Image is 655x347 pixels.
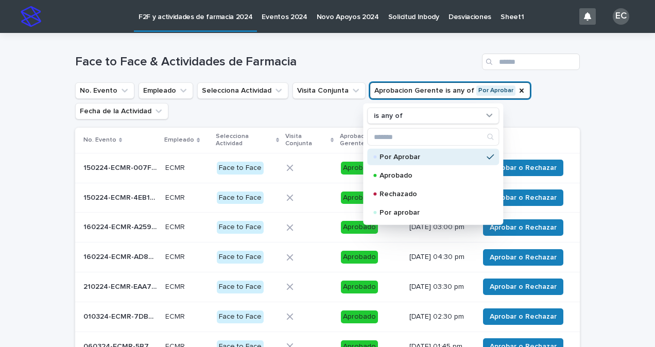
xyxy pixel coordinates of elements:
[292,82,366,99] button: Visita Conjunta
[217,281,264,293] div: Face to Face
[341,221,378,234] div: Aprobado
[341,251,378,264] div: Aprobado
[83,310,159,321] p: 010324-ECMR-7DB4C9
[217,251,264,264] div: Face to Face
[482,54,580,70] input: Search
[490,252,557,263] span: Aprobar o Rechazar
[368,129,498,145] input: Search
[165,221,187,232] p: ECMR
[483,219,563,236] button: Aprobar o Rechazar
[341,310,378,323] div: Aprobado
[83,221,159,232] p: 160224-ECMR-A2599A
[341,192,378,204] div: Aprobado
[380,190,482,198] p: Rechazado
[165,251,187,262] p: ECMR
[217,162,264,175] div: Face to Face
[285,131,327,150] p: Visita Conjunta
[490,222,557,233] span: Aprobar o Rechazar
[490,193,557,203] span: Aprobar o Rechazar
[217,310,264,323] div: Face to Face
[483,189,563,206] button: Aprobar o Rechazar
[165,310,187,321] p: ECMR
[139,82,193,99] button: Empleado
[380,172,482,179] p: Aprobado
[216,131,273,150] p: Selecciona Actividad
[409,253,471,262] p: [DATE] 04:30 pm
[83,162,159,172] p: 150224-ECMR-007F5B
[217,192,264,204] div: Face to Face
[409,313,471,321] p: [DATE] 02:30 pm
[75,82,134,99] button: No. Evento
[613,8,629,25] div: EC
[83,281,159,291] p: 210224-ECMR-EAA731
[75,153,580,183] tr: 150224-ECMR-007F5B150224-ECMR-007F5B ECMRECMR Face to FaceAprobado[DATE] 03:00 pmAprobar o Rechazar
[490,163,557,173] span: Aprobar o Rechazar
[75,183,580,213] tr: 150224-ECMR-4EB190150224-ECMR-4EB190 ECMRECMR Face to FaceAprobado[DATE] 09:00 amAprobar o Rechazar
[165,162,187,172] p: ECMR
[409,283,471,291] p: [DATE] 03:30 pm
[490,282,557,292] span: Aprobar o Rechazar
[165,192,187,202] p: ECMR
[380,209,482,216] p: Por aprobar
[75,272,580,302] tr: 210224-ECMR-EAA731210224-ECMR-EAA731 ECMRECMR Face to FaceAprobado[DATE] 03:30 pmAprobar o Rechazar
[483,308,563,325] button: Aprobar o Rechazar
[483,279,563,295] button: Aprobar o Rechazar
[165,281,187,291] p: ECMR
[374,111,403,120] p: is any of
[341,281,378,293] div: Aprobado
[164,134,194,146] p: Empleado
[340,131,397,150] p: Aprobacion Gerente
[75,302,580,332] tr: 010324-ECMR-7DB4C9010324-ECMR-7DB4C9 ECMRECMR Face to FaceAprobado[DATE] 02:30 pmAprobar o Rechazar
[341,162,378,175] div: Aprobado
[409,223,471,232] p: [DATE] 03:00 pm
[367,128,499,146] div: Search
[483,249,563,266] button: Aprobar o Rechazar
[490,311,557,322] span: Aprobar o Rechazar
[75,242,580,272] tr: 160224-ECMR-AD8D8A160224-ECMR-AD8D8A ECMRECMR Face to FaceAprobado[DATE] 04:30 pmAprobar o Rechazar
[380,153,482,161] p: Por Aprobar
[75,213,580,242] tr: 160224-ECMR-A2599A160224-ECMR-A2599A ECMRECMR Face to FaceAprobado[DATE] 03:00 pmAprobar o Rechazar
[197,82,288,99] button: Selecciona Actividad
[83,192,159,202] p: 150224-ECMR-4EB190
[370,82,530,99] button: Aprobacion Gerente
[483,160,563,176] button: Aprobar o Rechazar
[21,6,41,27] img: stacker-logo-s-only.png
[83,134,116,146] p: No. Evento
[75,103,168,119] button: Fecha de la Actividad
[75,55,478,70] h1: Face to Face & Actividades de Farmacia
[217,221,264,234] div: Face to Face
[83,251,159,262] p: 160224-ECMR-AD8D8A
